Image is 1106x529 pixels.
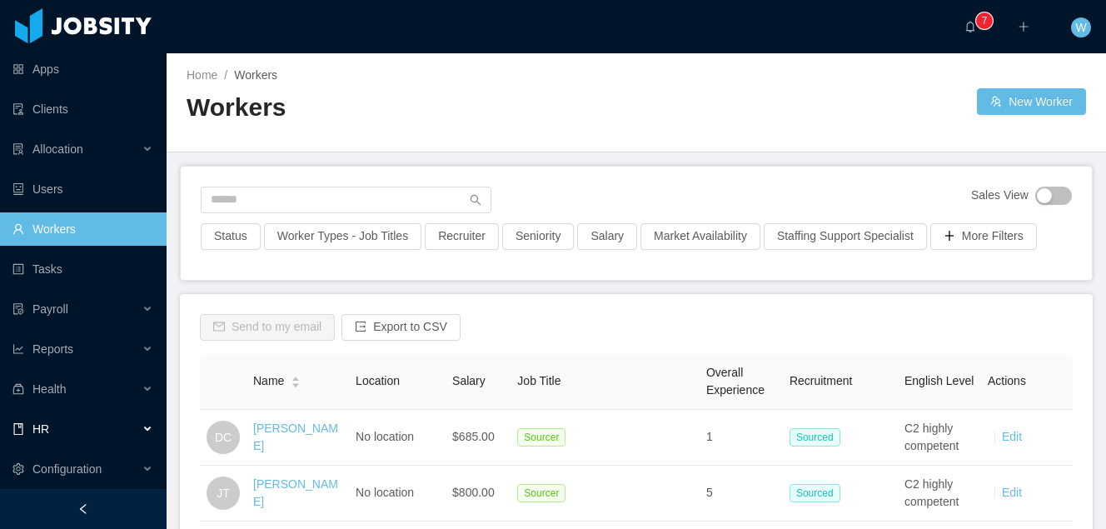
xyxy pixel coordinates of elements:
[291,374,301,386] div: Sort
[356,374,400,387] span: Location
[253,372,284,390] span: Name
[253,477,338,508] a: [PERSON_NAME]
[12,212,153,246] a: icon: userWorkers
[502,223,574,250] button: Seniority
[976,12,993,29] sup: 7
[982,12,988,29] p: 7
[349,466,446,522] td: No location
[215,421,232,454] span: DC
[264,223,421,250] button: Worker Types - Job Titles
[971,187,1029,205] span: Sales View
[1002,486,1022,499] a: Edit
[12,343,24,355] i: icon: line-chart
[898,466,981,522] td: C2 highly competent
[187,68,217,82] a: Home
[988,374,1026,387] span: Actions
[12,303,24,315] i: icon: file-protect
[517,484,565,502] span: Sourcer
[341,314,461,341] button: icon: exportExport to CSV
[425,223,499,250] button: Recruiter
[577,223,637,250] button: Salary
[517,374,560,387] span: Job Title
[790,484,840,502] span: Sourced
[32,382,66,396] span: Health
[32,422,49,436] span: HR
[12,52,153,86] a: icon: appstoreApps
[234,68,277,82] span: Workers
[706,366,765,397] span: Overall Experience
[977,88,1086,115] button: icon: usergroup-addNew Worker
[349,410,446,466] td: No location
[1018,21,1029,32] i: icon: plus
[452,486,495,499] span: $800.00
[12,423,24,435] i: icon: book
[452,374,486,387] span: Salary
[640,223,760,250] button: Market Availability
[201,223,261,250] button: Status
[32,302,68,316] span: Payroll
[517,428,565,447] span: Sourcer
[12,92,153,126] a: icon: auditClients
[964,21,976,32] i: icon: bell
[187,91,636,125] h2: Workers
[1075,17,1086,37] span: W
[12,143,24,155] i: icon: solution
[700,466,783,522] td: 5
[1002,430,1022,443] a: Edit
[470,194,481,206] i: icon: search
[12,383,24,395] i: icon: medicine-box
[904,374,974,387] span: English Level
[790,428,840,447] span: Sourced
[930,223,1037,250] button: icon: plusMore Filters
[32,462,102,476] span: Configuration
[253,422,338,452] a: [PERSON_NAME]
[291,375,301,380] i: icon: caret-up
[700,410,783,466] td: 1
[12,172,153,206] a: icon: robotUsers
[764,223,927,250] button: Staffing Support Specialist
[12,463,24,475] i: icon: setting
[898,410,981,466] td: C2 highly competent
[12,252,153,286] a: icon: profileTasks
[217,477,230,510] span: JT
[790,374,852,387] span: Recruitment
[32,342,73,356] span: Reports
[224,68,227,82] span: /
[32,142,83,156] span: Allocation
[452,430,495,443] span: $685.00
[291,381,301,386] i: icon: caret-down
